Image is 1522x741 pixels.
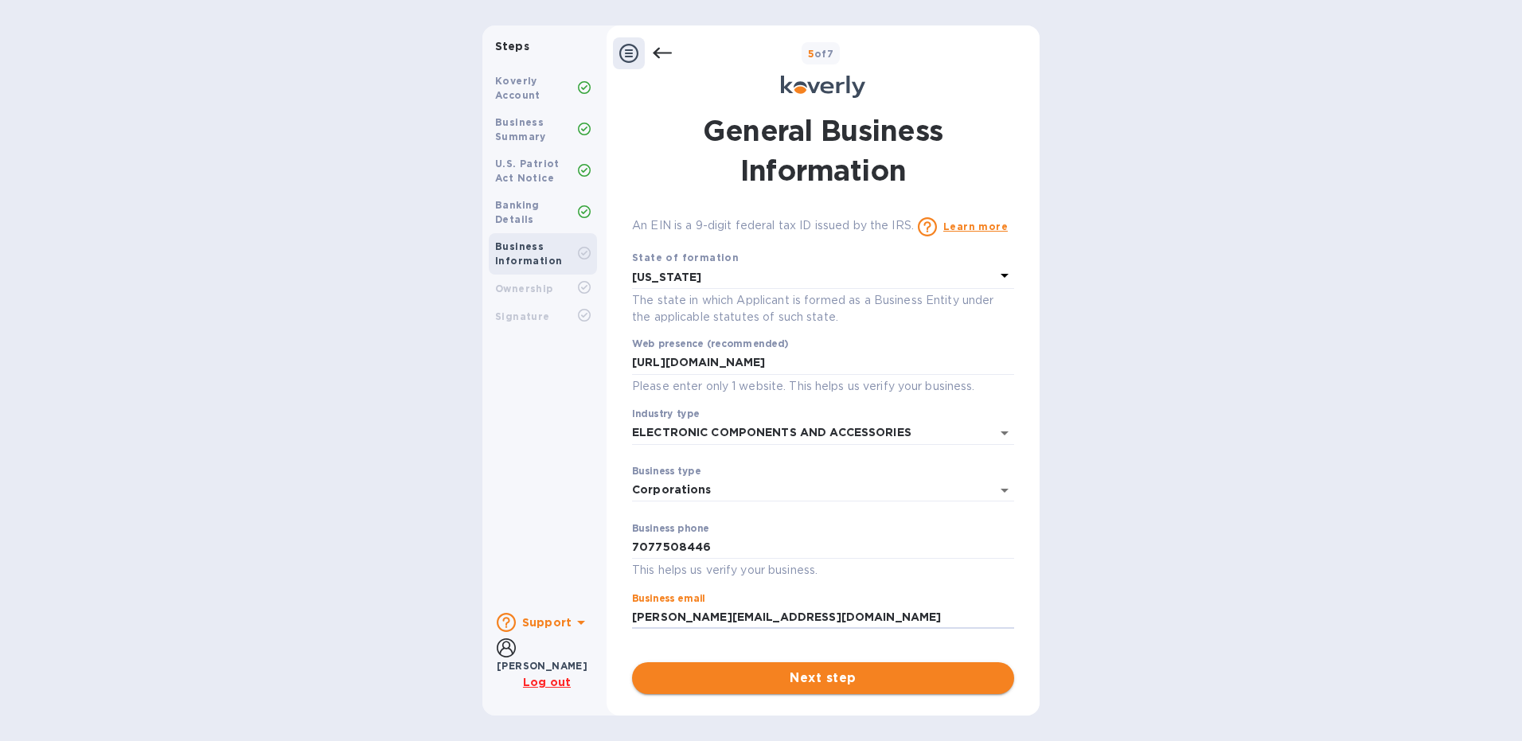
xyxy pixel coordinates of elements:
b: Support [522,616,572,629]
b: Signature [495,310,550,322]
b: [PERSON_NAME] [497,660,587,672]
label: Business email [632,594,705,603]
label: Business phone [632,524,709,533]
b: Steps [495,40,529,53]
b: Banking Details [495,199,540,225]
b: Business Information [495,240,562,267]
span: Next step [645,669,1001,688]
b: State of formation [632,252,739,263]
button: Next step [632,662,1014,694]
h1: General Business Information [632,111,1014,190]
p: An EIN is a 9-digit federal tax ID issued by the IRS. [632,217,914,234]
p: Please enter only 1 website. This helps us verify your business. [632,377,1014,396]
p: The state in which Applicant is formed as a Business Entity under the applicable statutes of such... [632,292,1014,326]
span: 5 [808,48,814,60]
b: U.S. Patriot Act Notice [495,158,560,184]
label: Web presence (recommended) [632,340,788,349]
div: Corporations [632,483,712,497]
b: Koverly Account [495,75,541,101]
label: Business type [632,466,701,476]
label: Industry type [632,409,700,419]
button: Open [993,422,1016,444]
input: Enter phone [632,536,1014,560]
div: Corporations [632,478,1014,502]
u: Log out [523,676,571,688]
b: [US_STATE] [632,271,701,283]
b: Business Summary [495,116,546,142]
b: of 7 [808,48,834,60]
a: Learn more [943,220,1008,232]
input: Select industry type and select closest match [632,421,970,444]
p: This helps us verify your business. [632,561,1014,579]
input: Enter email [632,606,1014,630]
b: Ownership [495,283,553,294]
